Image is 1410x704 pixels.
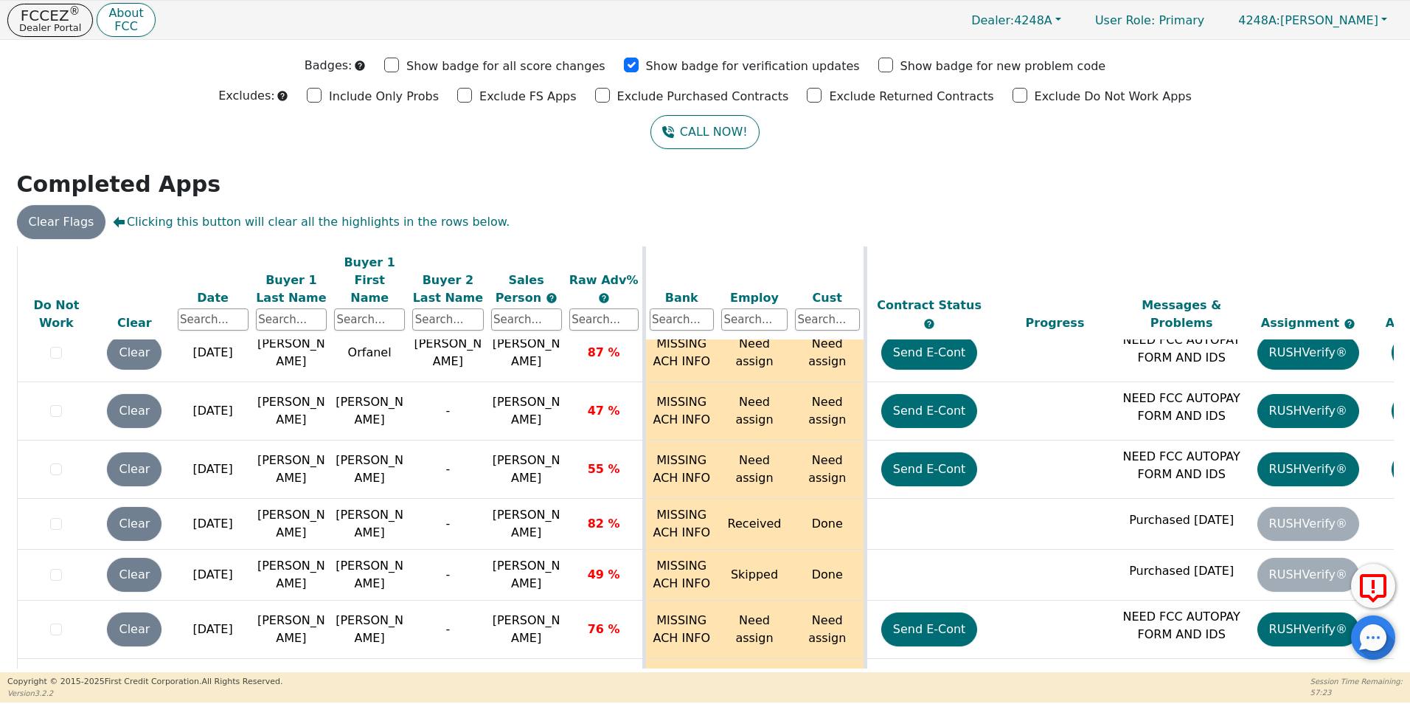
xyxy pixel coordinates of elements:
div: Date [178,289,249,306]
button: Send E-Cont [881,336,978,370]
p: Exclude Purchased Contracts [617,88,789,106]
span: 76 % [588,622,620,636]
p: Exclude FS Apps [479,88,577,106]
p: NEED FCC AUTOPAY FORM AND IDS [1122,666,1241,702]
input: Search... [795,308,860,331]
input: Search... [569,308,639,331]
p: About [108,7,143,19]
td: MISSING ACH INFO [644,324,718,382]
td: Need assign [718,382,791,441]
span: [PERSON_NAME] [493,613,560,645]
td: MISSING ACH INFO [644,499,718,550]
button: Clear [107,612,162,646]
p: NEED FCC AUTOPAY FORM AND IDS [1122,331,1241,367]
td: Received [718,499,791,550]
td: Need assign [718,324,791,382]
p: Copyright © 2015- 2025 First Credit Corporation. [7,676,282,689]
button: Send E-Cont [881,452,978,486]
td: MISSING ACH INFO [644,550,718,601]
td: Skipped [718,550,791,601]
td: [PERSON_NAME] [252,550,330,601]
td: [PERSON_NAME] [330,601,409,659]
div: Bank [650,289,715,306]
td: [PERSON_NAME] [252,382,330,441]
p: NEED FCC AUTOPAY FORM AND IDS [1122,390,1241,425]
span: Raw Adv% [569,272,639,286]
span: All Rights Reserved. [201,677,282,686]
input: Search... [491,308,562,331]
td: [DATE] [174,324,252,382]
p: Purchased [DATE] [1122,562,1241,580]
button: Clear [107,452,162,486]
span: 55 % [588,462,620,476]
p: FCC [108,21,143,32]
td: Need assign [791,382,865,441]
input: Search... [412,308,483,331]
td: Need assign [791,441,865,499]
button: Report Error to FCC [1351,564,1395,608]
td: MISSING ACH INFO [644,601,718,659]
td: MISSING ACH INFO [644,382,718,441]
button: RUSHVerify® [1257,612,1359,646]
td: [PERSON_NAME] [330,499,409,550]
td: [PERSON_NAME] [330,382,409,441]
sup: ® [69,4,80,18]
p: Exclude Do Not Work Apps [1035,88,1192,106]
span: Assignment [1261,316,1344,330]
input: Search... [721,308,788,331]
button: Clear Flags [17,205,106,239]
td: MISSING ACH INFO [644,441,718,499]
p: Session Time Remaining: [1310,676,1403,687]
button: RUSHVerify® [1257,452,1359,486]
td: [DATE] [174,499,252,550]
div: Cust [795,289,860,306]
button: Dealer:4248A [956,9,1077,32]
td: [PERSON_NAME] [330,441,409,499]
button: RUSHVerify® [1257,394,1359,428]
span: 4248A [971,13,1052,27]
div: Do Not Work [21,297,92,332]
span: User Role : [1095,13,1155,27]
p: Show badge for verification updates [646,58,860,75]
span: Contract Status [877,298,982,312]
a: AboutFCC [97,3,155,38]
button: RUSHVerify® [1257,336,1359,370]
td: Orfanel [330,324,409,382]
td: - [409,382,487,441]
p: NEED FCC AUTOPAY FORM AND IDS [1122,608,1241,643]
td: [PERSON_NAME] [252,601,330,659]
button: CALL NOW! [650,115,759,149]
p: Purchased [DATE] [1122,511,1241,529]
p: Badges: [305,57,352,75]
p: Dealer Portal [19,23,81,32]
span: 4248A: [1238,13,1280,27]
p: Version 3.2.2 [7,688,282,699]
button: FCCEZ®Dealer Portal [7,4,93,37]
p: 57:23 [1310,687,1403,698]
input: Search... [334,308,405,331]
p: Primary [1080,6,1219,35]
button: 4248A:[PERSON_NAME] [1223,9,1403,32]
button: Clear [107,336,162,370]
strong: Completed Apps [17,171,221,197]
span: [PERSON_NAME] [493,508,560,539]
span: 82 % [588,517,620,531]
td: Need assign [791,324,865,382]
a: User Role: Primary [1080,6,1219,35]
span: [PERSON_NAME] [493,453,560,485]
button: Send E-Cont [881,394,978,428]
div: Buyer 1 Last Name [256,271,327,306]
p: Excludes: [218,87,274,105]
p: Show badge for all score changes [406,58,605,75]
div: Buyer 1 First Name [334,253,405,306]
div: Employ [721,289,788,306]
button: Clear [107,394,162,428]
td: [PERSON_NAME] [409,324,487,382]
td: [PERSON_NAME] [252,441,330,499]
td: - [409,550,487,601]
p: Exclude Returned Contracts [829,88,993,106]
td: [PERSON_NAME] [252,324,330,382]
span: 47 % [588,404,620,418]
